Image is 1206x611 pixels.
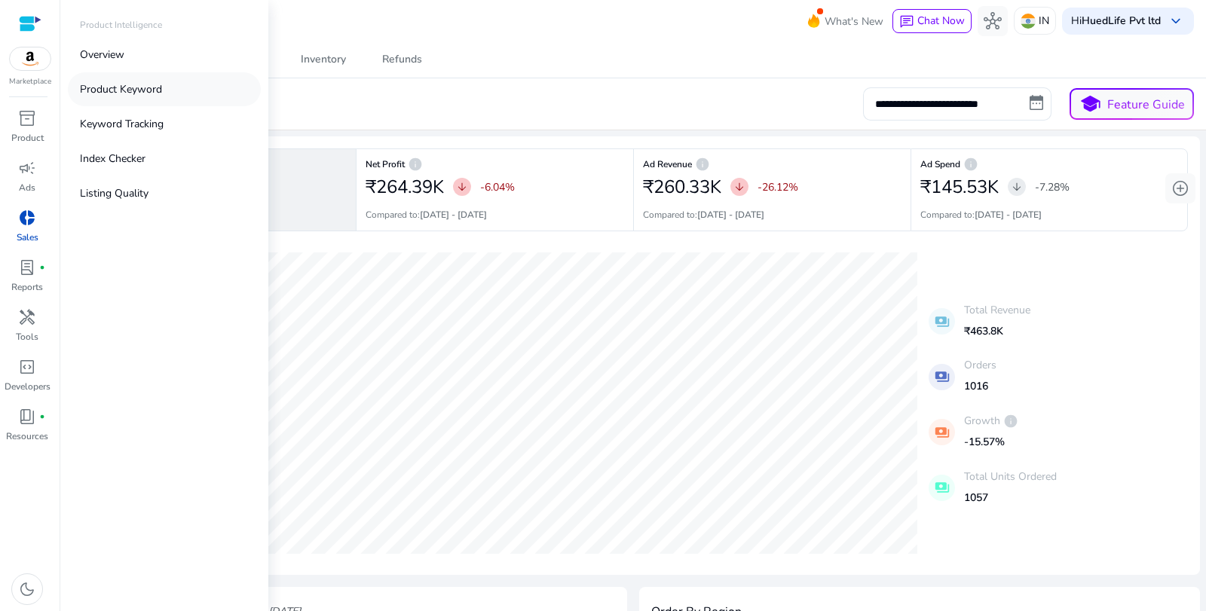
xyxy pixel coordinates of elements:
[964,413,1018,429] p: Growth
[964,469,1057,484] p: Total Units Ordered
[10,47,51,70] img: amazon.svg
[929,475,955,501] mat-icon: payments
[975,209,1042,221] b: [DATE] - [DATE]
[964,434,1018,450] p: -15.57%
[18,159,36,177] span: campaign
[16,330,38,344] p: Tools
[6,429,48,443] p: Resources
[80,151,145,166] p: Index Checker
[1011,181,1023,193] span: arrow_downward
[18,109,36,127] span: inventory_2
[382,54,422,65] div: Refunds
[18,209,36,227] span: donut_small
[1167,12,1185,30] span: keyboard_arrow_down
[964,302,1030,318] p: Total Revenue
[366,163,624,166] h6: Net Profit
[80,81,162,97] p: Product Keyword
[80,185,148,201] p: Listing Quality
[1003,414,1018,429] span: info
[1107,96,1185,114] p: Feature Guide
[18,308,36,326] span: handyman
[19,181,35,194] p: Ads
[80,47,124,63] p: Overview
[408,157,423,172] span: info
[695,157,710,172] span: info
[5,380,51,393] p: Developers
[1021,14,1036,29] img: in.svg
[11,131,44,145] p: Product
[80,116,164,132] p: Keyword Tracking
[39,264,45,270] span: fiber_manual_record
[892,9,972,33] button: chatChat Now
[964,490,1057,506] p: 1057
[643,208,764,221] p: Compared to:
[456,181,468,193] span: arrow_downward
[480,179,515,195] p: -6.04%
[984,12,1002,30] span: hub
[643,176,721,198] h2: ₹260.33K
[80,18,162,32] p: Product Intelligence
[1035,179,1070,195] p: -7.28%
[1071,16,1161,26] p: Hi
[1070,88,1194,120] button: schoolFeature Guide
[11,280,43,294] p: Reports
[366,208,487,221] p: Compared to:
[18,580,36,598] span: dark_mode
[18,358,36,376] span: code_blocks
[18,258,36,276] span: lab_profile
[366,176,444,198] h2: ₹264.39K
[17,231,38,244] p: Sales
[964,323,1030,339] p: ₹463.8K
[920,163,1178,166] h6: Ad Spend
[899,14,914,29] span: chat
[643,163,901,166] h6: Ad Revenue
[1082,14,1161,28] b: HuedLife Pvt ltd
[920,176,999,198] h2: ₹145.53K
[963,157,978,172] span: info
[733,181,745,193] span: arrow_downward
[420,209,487,221] b: [DATE] - [DATE]
[301,54,346,65] div: Inventory
[929,419,955,445] mat-icon: payments
[1171,179,1189,197] span: add_circle
[1079,93,1101,115] span: school
[917,14,965,28] span: Chat Now
[978,6,1008,36] button: hub
[9,76,51,87] p: Marketplace
[758,179,798,195] p: -26.12%
[929,308,955,335] mat-icon: payments
[18,408,36,426] span: book_4
[1039,8,1049,34] p: IN
[1165,173,1195,203] button: add_circle
[39,414,45,420] span: fiber_manual_record
[697,209,764,221] b: [DATE] - [DATE]
[929,364,955,390] mat-icon: payments
[964,378,996,394] p: 1016
[825,8,883,35] span: What's New
[964,357,996,373] p: Orders
[920,208,1042,221] p: Compared to:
